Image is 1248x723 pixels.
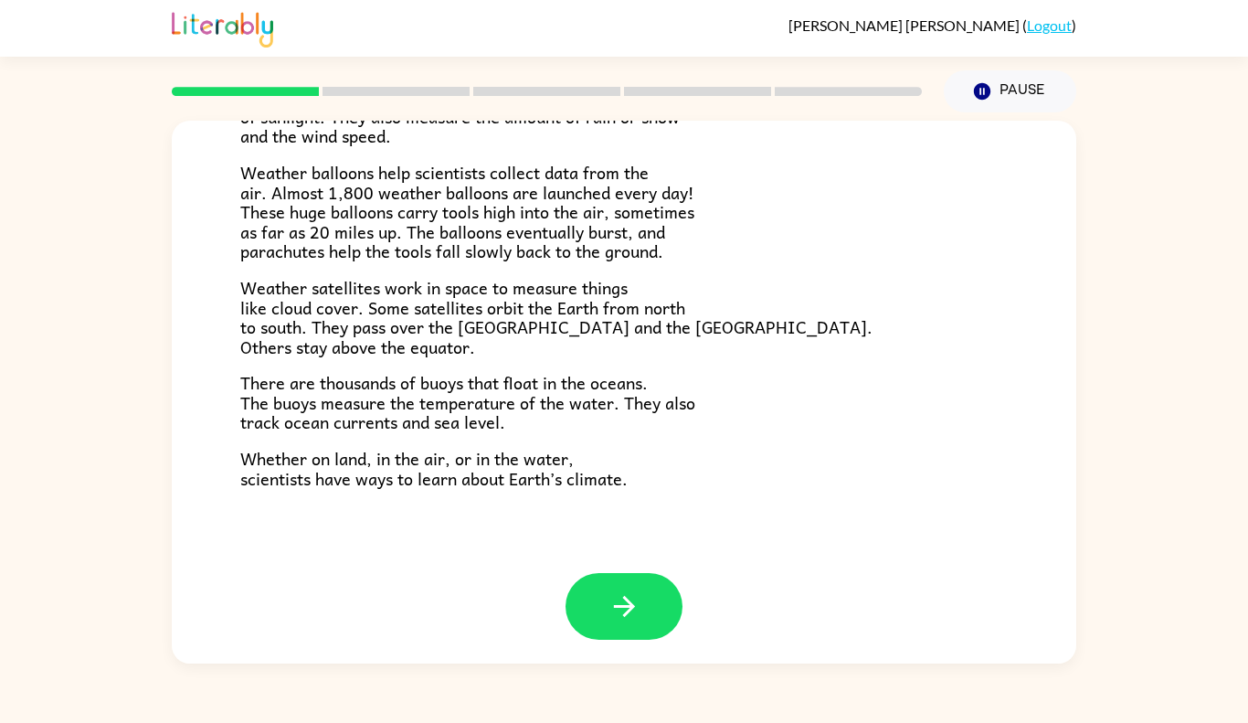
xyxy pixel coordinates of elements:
[240,445,628,492] span: Whether on land, in the air, or in the water, scientists have ways to learn about Earth’s climate.
[240,159,694,264] span: Weather balloons help scientists collect data from the air. Almost 1,800 weather balloons are lau...
[172,7,273,48] img: Literably
[788,16,1022,34] span: [PERSON_NAME] [PERSON_NAME]
[240,274,873,360] span: Weather satellites work in space to measure things like cloud cover. Some satellites orbit the Ea...
[788,16,1076,34] div: ( )
[1027,16,1072,34] a: Logout
[240,369,695,435] span: There are thousands of buoys that float in the oceans. The buoys measure the temperature of the w...
[944,70,1076,112] button: Pause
